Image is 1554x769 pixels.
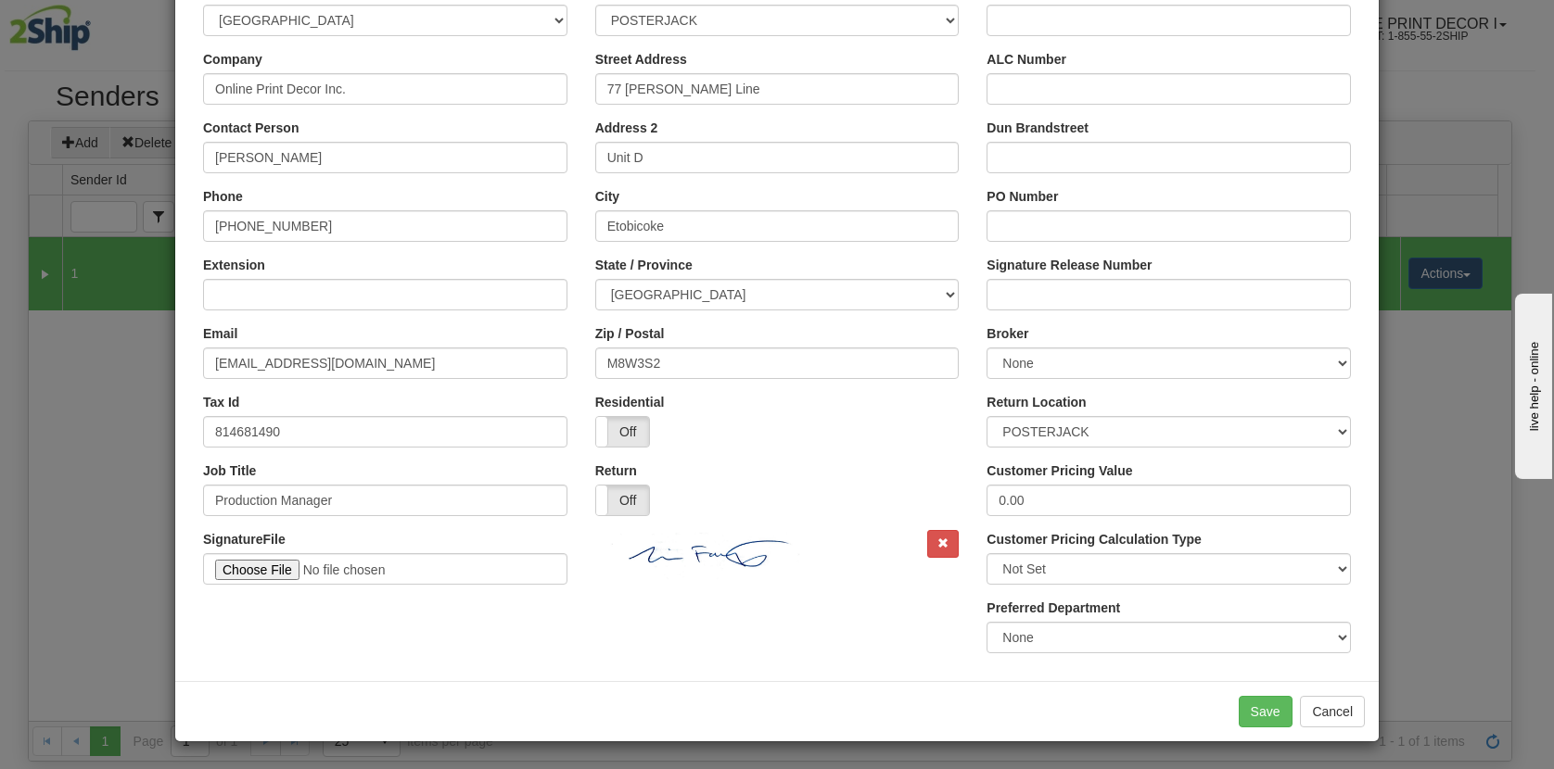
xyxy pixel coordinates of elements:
[1511,290,1552,479] iframe: chat widget
[987,530,1202,548] label: Customer Pricing Calculation Type
[203,530,286,548] label: SignatureFile
[987,119,1089,137] label: Dun Brandstreet
[1239,696,1293,727] button: Save
[595,324,665,343] label: Zip / Postal
[203,187,243,206] label: Phone
[595,119,658,137] label: Address 2
[987,187,1058,206] label: PO Number
[987,393,1086,411] label: Return Location
[596,417,649,447] label: Off
[595,393,665,411] label: Residential
[203,393,239,411] label: Tax Id
[987,256,1152,274] label: Signature Release Number
[987,461,1132,480] label: Customer Pricing Value
[987,599,1120,617] label: Preferred Department
[203,50,262,69] label: Company
[203,324,237,343] label: Email
[203,119,299,137] label: Contact Person
[595,256,693,274] label: State / Province
[596,485,649,515] label: Off
[595,50,687,69] label: Street Address
[987,324,1028,343] label: Broker
[987,50,1066,69] label: ALC Number
[203,256,265,274] label: Extension
[203,461,256,480] label: Job Title
[1300,696,1365,727] button: Cancel
[599,530,808,585] img: 2867_0_1_Signature.png
[14,16,172,30] div: live help - online
[595,461,637,480] label: Return
[595,187,619,206] label: City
